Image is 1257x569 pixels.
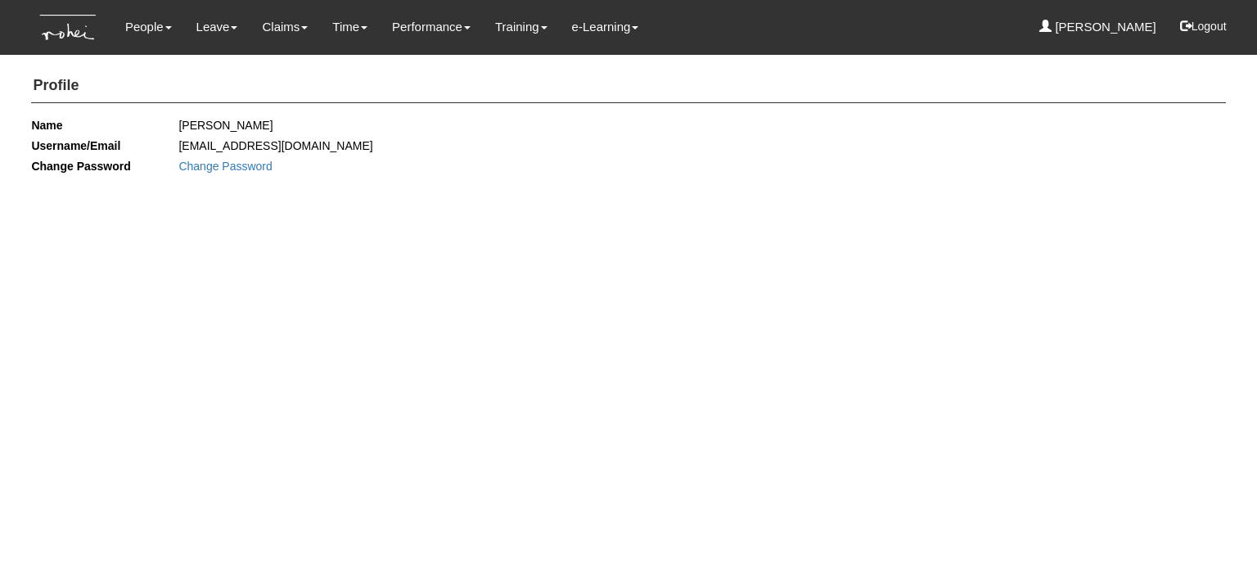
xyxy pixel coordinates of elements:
dt: Name [31,115,62,136]
a: Claims [262,8,308,46]
dt: Username/Email [31,136,120,156]
iframe: chat widget [1188,504,1241,553]
a: Time [332,8,367,46]
button: Logout [1169,7,1238,46]
dt: Change Password [31,156,130,177]
dd: [EMAIL_ADDRESS][DOMAIN_NAME] [178,136,616,156]
a: Performance [392,8,471,46]
dd: [PERSON_NAME] [178,115,616,136]
a: Change Password [178,160,272,173]
h4: Profile [31,70,1225,103]
a: Training [495,8,547,46]
a: People [125,8,172,46]
a: e-Learning [572,8,639,46]
a: Leave [196,8,238,46]
a: [PERSON_NAME] [1039,8,1156,46]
